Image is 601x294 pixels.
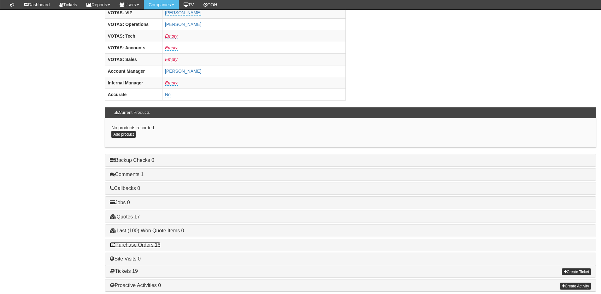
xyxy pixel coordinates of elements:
div: No products recorded. [105,118,596,148]
a: Proactive Activities 0 [110,283,161,288]
a: Tickets 19 [110,268,138,274]
a: Callbacks 0 [110,186,140,191]
th: VOTAS: VIP [105,7,162,18]
a: Comments 1 [110,172,144,177]
a: No [165,92,171,97]
a: Jobs 0 [110,200,130,205]
h3: Current Products [111,107,153,118]
a: Create Activity [560,283,591,290]
th: Internal Manager [105,77,162,89]
th: VOTAS: Operations [105,18,162,30]
th: VOTAS: Sales [105,53,162,65]
a: Purchase Orders 15 [110,242,160,248]
a: Empty [165,57,178,62]
a: [PERSON_NAME] [165,69,201,74]
a: Add product [111,131,136,138]
th: Account Manager [105,65,162,77]
a: [PERSON_NAME] [165,22,201,27]
th: VOTAS: Accounts [105,42,162,53]
a: Quotes 17 [110,214,140,219]
th: Accurate [105,89,162,100]
a: Empty [165,45,178,51]
a: Create Ticket [562,268,591,275]
a: Site Visits 0 [110,256,140,261]
a: Empty [165,80,178,86]
th: VOTAS: Tech [105,30,162,42]
a: Last (100) Won Quote Items 0 [110,228,184,233]
a: Backup Checks 0 [110,157,154,163]
a: Empty [165,34,178,39]
a: [PERSON_NAME] [165,10,201,15]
